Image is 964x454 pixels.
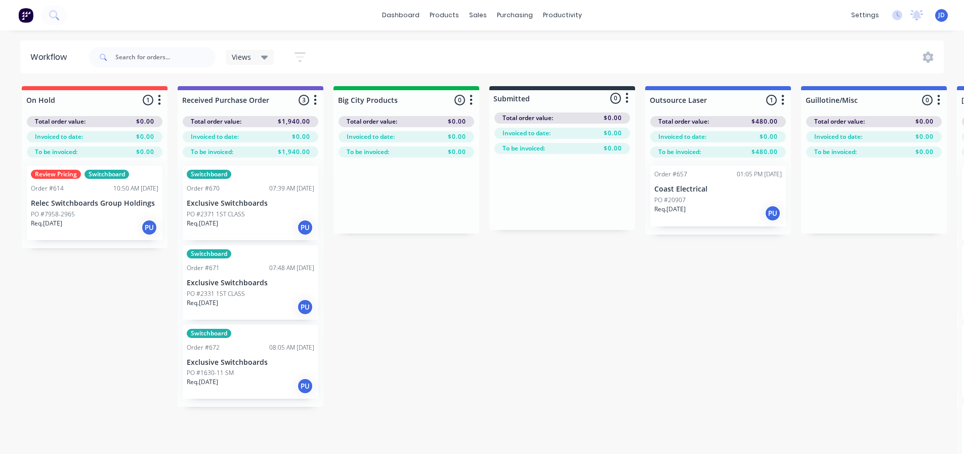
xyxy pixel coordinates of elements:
span: $480.00 [751,117,778,126]
div: 01:05 PM [DATE] [737,170,782,179]
div: Switchboard [85,170,129,179]
a: dashboard [377,8,425,23]
span: Invoiced to date: [658,132,706,141]
div: Switchboard [187,170,231,179]
div: PU [297,299,313,315]
span: $0.00 [448,117,466,126]
div: Order #672 [187,343,220,352]
span: $1,940.00 [278,147,310,157]
div: products [425,8,464,23]
p: Req. [DATE] [31,219,62,228]
span: $0.00 [136,147,154,157]
div: purchasing [492,8,538,23]
div: PU [141,219,157,236]
span: $0.00 [915,117,934,126]
div: 10:50 AM [DATE] [113,184,158,193]
span: $0.00 [448,132,466,141]
span: Total order value: [191,117,241,126]
span: $480.00 [751,147,778,157]
span: $0.00 [604,144,622,153]
span: To be invoiced: [347,147,389,157]
div: SwitchboardOrder #67107:48 AM [DATE]Exclusive SwitchboardsPO #2331 1ST CLASSReq.[DATE]PU [183,245,318,320]
div: Order #65701:05 PM [DATE]Coast ElectricalPO #20907Req.[DATE]PU [650,166,786,226]
div: PU [765,205,781,221]
span: $0.00 [604,113,622,123]
span: Invoiced to date: [347,132,395,141]
span: To be invoiced: [814,147,857,157]
div: Order #657 [654,170,687,179]
span: Total order value: [35,117,86,126]
div: SwitchboardOrder #67208:05 AM [DATE]Exclusive SwitchboardsPO #1630-11 SMReq.[DATE]PU [183,325,318,399]
span: $0.00 [136,132,154,141]
p: PO #2371 1ST CLASS [187,210,245,219]
span: Invoiced to date: [502,129,551,138]
span: To be invoiced: [191,147,233,157]
p: PO #20907 [654,196,686,205]
div: PU [297,219,313,236]
div: Switchboard [187,329,231,338]
span: To be invoiced: [502,144,545,153]
div: productivity [538,8,587,23]
p: Relec Switchboards Group Holdings [31,199,158,208]
p: Req. [DATE] [187,219,218,228]
p: Req. [DATE] [187,298,218,308]
img: Factory [18,8,33,23]
span: Invoiced to date: [814,132,862,141]
span: $0.00 [292,132,310,141]
div: PU [297,378,313,394]
div: 07:48 AM [DATE] [269,263,314,273]
span: $0.00 [136,117,154,126]
input: Search for orders... [115,47,216,67]
div: Order #614 [31,184,64,193]
span: Total order value: [347,117,397,126]
p: Req. [DATE] [187,377,218,387]
p: PO #1630-11 SM [187,368,234,377]
span: Views [232,52,251,62]
p: Exclusive Switchboards [187,279,314,287]
p: Req. [DATE] [654,205,686,214]
div: settings [846,8,884,23]
div: Workflow [30,51,72,63]
span: $0.00 [915,147,934,157]
div: sales [464,8,492,23]
span: $0.00 [448,147,466,157]
div: Review PricingSwitchboardOrder #61410:50 AM [DATE]Relec Switchboards Group HoldingsPO #7958-2965R... [27,166,162,240]
span: Invoiced to date: [191,132,239,141]
span: Total order value: [658,117,709,126]
div: Switchboard [187,249,231,258]
div: SwitchboardOrder #67007:39 AM [DATE]Exclusive SwitchboardsPO #2371 1ST CLASSReq.[DATE]PU [183,166,318,240]
div: Order #670 [187,184,220,193]
span: To be invoiced: [35,147,77,157]
span: To be invoiced: [658,147,701,157]
span: Total order value: [502,113,553,123]
div: Review Pricing [31,170,81,179]
span: $1,940.00 [278,117,310,126]
p: Exclusive Switchboards [187,199,314,208]
span: $0.00 [915,132,934,141]
p: Coast Electrical [654,185,782,194]
span: Total order value: [814,117,865,126]
div: 07:39 AM [DATE] [269,184,314,193]
span: $0.00 [604,129,622,138]
p: Exclusive Switchboards [187,358,314,367]
span: JD [938,11,945,20]
div: 08:05 AM [DATE] [269,343,314,352]
div: Order #671 [187,263,220,273]
p: PO #2331 1ST CLASS [187,289,245,298]
p: PO #7958-2965 [31,210,75,219]
span: Invoiced to date: [35,132,83,141]
span: $0.00 [760,132,778,141]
